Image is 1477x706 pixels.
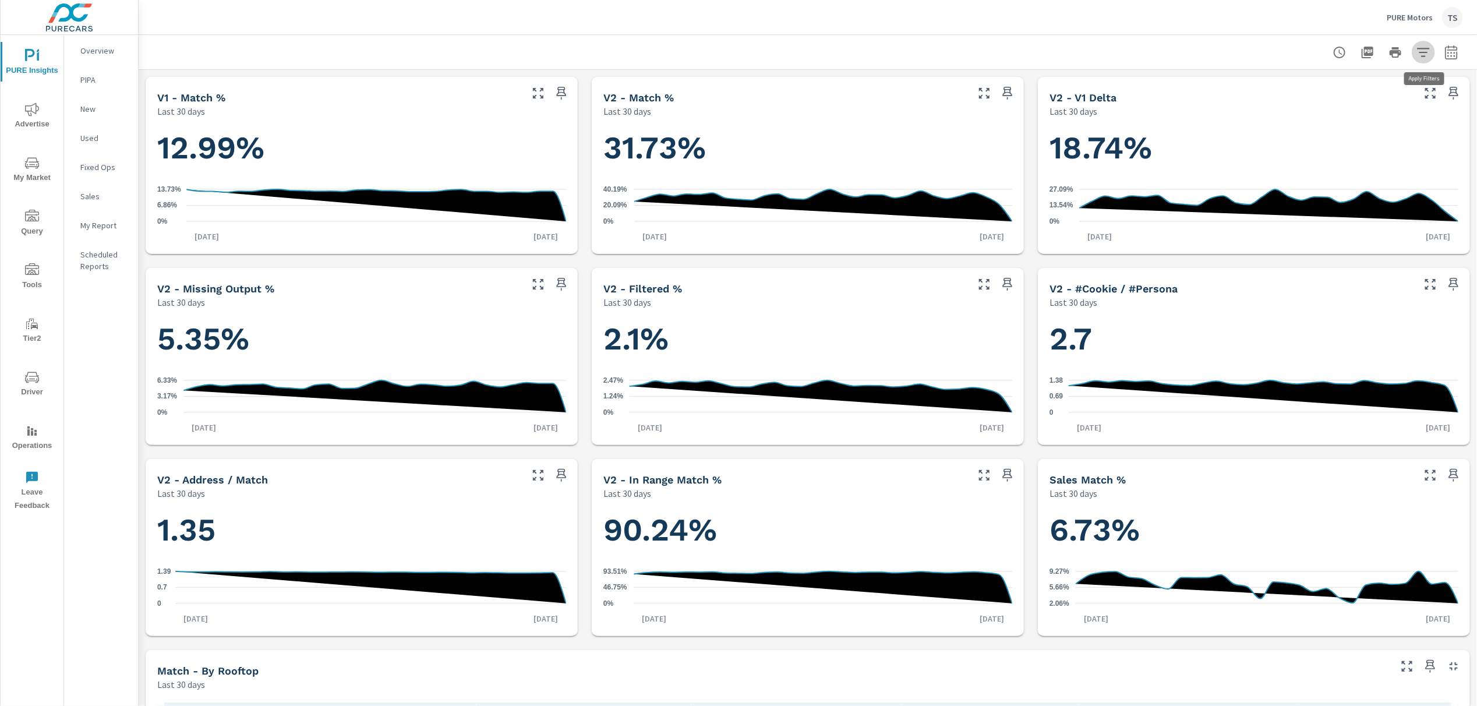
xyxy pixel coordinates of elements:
h5: v2 - Filtered % [603,283,682,295]
p: Used [80,132,129,144]
div: Scheduled Reports [64,246,138,275]
text: 1.38 [1050,376,1063,384]
text: 0% [157,408,168,416]
text: 0% [157,217,168,225]
h5: v2 - #Cookie / #Persona [1050,283,1178,295]
button: Select Date Range [1440,41,1463,64]
h5: v2 - Missing Output % [157,283,274,295]
text: 40.19% [603,185,627,193]
span: Save this to your personalized report [1444,84,1463,103]
span: Save this to your personalized report [552,275,571,294]
div: Overview [64,42,138,59]
span: Driver [4,370,60,399]
text: 27.09% [1050,185,1073,193]
button: Make Fullscreen [975,275,994,294]
div: Sales [64,188,138,205]
button: Make Fullscreen [1421,84,1440,103]
h5: Match - By Rooftop [157,665,259,677]
text: 0% [1050,217,1060,225]
p: Last 30 days [1050,104,1097,118]
p: Sales [80,190,129,202]
text: 0.7 [157,584,167,592]
text: 5.66% [1050,584,1069,592]
h1: 90.24% [603,510,1012,550]
div: nav menu [1,35,63,517]
text: 0 [1050,408,1054,416]
div: New [64,100,138,118]
h5: v2 - In Range Match % [603,474,722,486]
text: 0 [157,599,161,608]
text: 46.75% [603,584,627,592]
p: [DATE] [971,422,1012,433]
span: PURE Insights [4,49,60,77]
span: Save this to your personalized report [552,466,571,485]
h1: 5.35% [157,319,566,359]
text: 0% [603,599,614,608]
span: Save this to your personalized report [998,466,1017,485]
div: PIPA [64,71,138,89]
p: Scheduled Reports [80,249,129,272]
text: 1.24% [603,393,623,401]
text: 2.06% [1050,599,1069,608]
p: [DATE] [525,231,566,242]
p: Last 30 days [603,486,651,500]
button: Make Fullscreen [975,84,994,103]
p: Last 30 days [157,104,205,118]
div: Fixed Ops [64,158,138,176]
text: 3.17% [157,393,177,401]
p: [DATE] [1418,422,1458,433]
span: Query [4,210,60,238]
h1: 31.73% [603,128,1012,168]
span: Operations [4,424,60,453]
text: 13.73% [157,185,181,193]
text: 0% [603,217,614,225]
span: Save this to your personalized report [1444,466,1463,485]
p: Last 30 days [157,486,205,500]
h1: 1.35 [157,510,566,550]
p: [DATE] [1418,231,1458,242]
text: 0.69 [1050,393,1063,401]
h1: 18.74% [1050,128,1458,168]
span: Save this to your personalized report [1444,275,1463,294]
h5: v1 - Match % [157,91,225,104]
button: Minimize Widget [1444,657,1463,676]
text: 6.33% [157,376,177,384]
button: Make Fullscreen [529,275,547,294]
p: New [80,103,129,115]
p: PURE Motors [1387,12,1433,23]
span: My Market [4,156,60,185]
p: [DATE] [525,422,566,433]
h5: v2 - v1 Delta [1050,91,1116,104]
button: Make Fullscreen [975,466,994,485]
button: Make Fullscreen [1421,466,1440,485]
span: Save this to your personalized report [552,84,571,103]
p: Fixed Ops [80,161,129,173]
text: 0% [603,408,614,416]
h5: v2 - Address / Match [157,474,268,486]
p: [DATE] [630,422,670,433]
text: 1.39 [157,567,171,576]
text: 6.86% [157,202,177,210]
p: Last 30 days [157,677,205,691]
button: Make Fullscreen [529,84,547,103]
p: [DATE] [1069,422,1109,433]
p: PIPA [80,74,129,86]
p: [DATE] [1076,613,1116,624]
p: [DATE] [971,231,1012,242]
span: Tier2 [4,317,60,345]
p: Overview [80,45,129,57]
text: 93.51% [603,567,627,576]
button: Make Fullscreen [1398,657,1416,676]
span: Advertise [4,103,60,131]
text: 20.09% [603,202,627,210]
span: Save this to your personalized report [998,275,1017,294]
h5: Sales Match % [1050,474,1126,486]
p: Last 30 days [1050,486,1097,500]
p: [DATE] [175,613,216,624]
p: Last 30 days [603,295,651,309]
h5: v2 - Match % [603,91,674,104]
div: TS [1442,7,1463,28]
p: [DATE] [634,231,675,242]
p: [DATE] [183,422,224,433]
span: Leave Feedback [4,471,60,513]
